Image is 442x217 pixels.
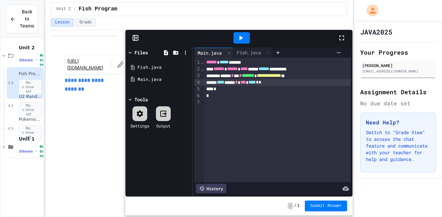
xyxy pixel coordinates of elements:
[360,3,380,18] div: My Account
[73,6,76,12] span: /
[194,48,233,58] div: Main.java
[194,99,201,106] div: 7
[134,49,148,56] div: Files
[40,53,49,67] span: No time set
[19,58,33,62] span: 3 items
[67,58,107,71] a: [URL][DOMAIN_NAME]
[294,203,296,209] span: /
[19,149,33,154] span: 3 items
[78,5,117,13] span: Fish Program
[51,18,74,27] button: Lesson
[137,64,190,71] div: Fish.java
[19,79,42,95] span: No time set
[134,96,148,103] div: Tools
[362,62,434,68] div: [PERSON_NAME]
[288,203,293,209] span: -
[360,48,436,57] h2: Your Progress
[19,136,42,142] span: Unit 1
[130,123,149,129] div: Settings
[360,27,392,37] h1: JAVA2025
[194,93,201,99] div: 6
[194,79,201,86] div: 4
[366,118,430,126] h3: Need Help?
[194,86,201,93] div: 5
[56,6,71,12] span: Unit 2
[360,99,436,107] div: No due date set
[305,201,347,211] button: Submit Answer
[75,18,96,27] button: Grade
[19,71,42,77] span: Fish Program
[194,72,201,79] div: 3
[20,8,34,30] span: Back to Teams
[194,49,225,56] div: Main.java
[19,117,42,122] span: Pokemon Class Example
[194,59,201,66] div: 1
[196,184,226,193] div: History
[201,66,204,71] span: Fold line
[362,69,434,74] div: [EMAIL_ADDRESS][DOMAIN_NAME]
[40,145,49,158] span: No time set
[19,94,42,100] span: U2 Randoms Practice
[366,129,430,163] p: Switch to "Grade View" to access the chat feature and communicate with your teacher for help and ...
[36,149,37,154] span: •
[297,203,299,209] span: 1
[19,125,42,141] span: No time set
[310,203,342,209] span: Submit Answer
[19,102,42,118] span: No time set
[360,87,436,97] h2: Assignment Details
[36,57,37,63] span: •
[137,76,190,83] div: Main.java
[201,59,204,65] span: Fold line
[19,45,42,51] span: Unit 2
[6,5,38,33] button: Back to Teams
[156,123,170,129] div: Output
[194,66,201,72] div: 2
[233,48,273,58] div: Fish.java
[233,49,264,56] div: Fish.java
